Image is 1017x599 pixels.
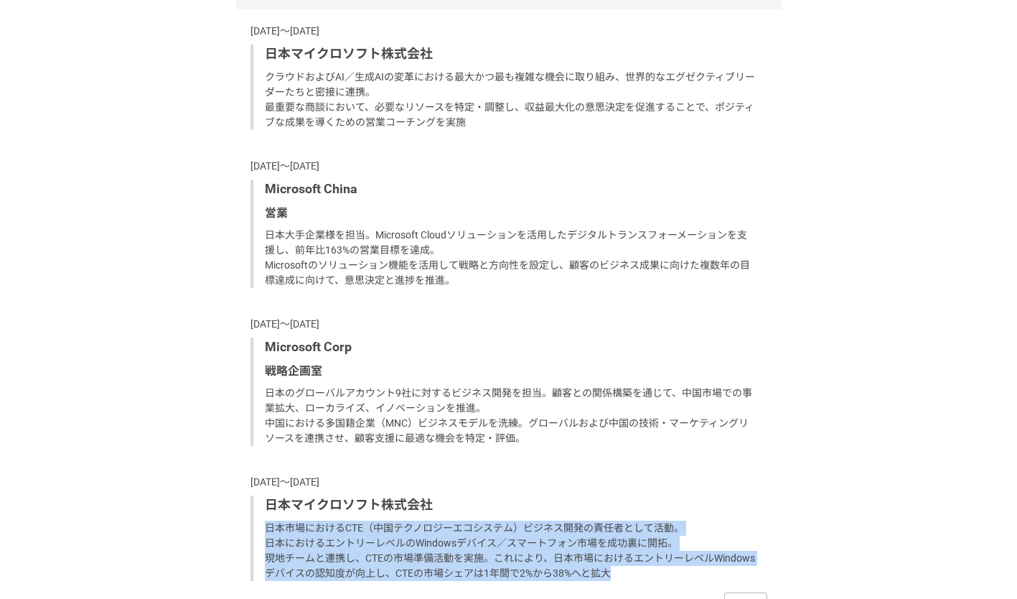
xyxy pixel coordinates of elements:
[265,70,756,130] p: クラウドおよびAI／生成AIの変革における最大かつ最も複雑な機会に取り組み、世界的なエグゼクティブリーダーたちと密接に連携。 最重要な商談において、必要なリソースを特定・調整し、収益最大化の意思...
[265,205,756,222] p: 営業
[265,45,756,64] p: 日本マイクロソフト株式会社
[265,363,756,380] p: 戦略企画室
[250,317,767,332] p: [DATE]〜[DATE]
[265,521,756,581] p: 日本市場におけるCTE（中国テクノロジーエコシステム）ビジネス開発の責任者として活動。 日本におけるエントリーレベルのWindowsデバイス／スマートフォン市場を成功裏に開拓。 現地チームと連携...
[265,228,756,288] p: 日本大手企業様を担当。Microsoft Cloudソリューションを活用したデジタルトランスフォーメーションを支援し、前年比163%の営業目標を達成。 Microsoftのソリューション機能を活...
[250,24,767,39] p: [DATE]〜[DATE]
[250,475,767,490] p: [DATE]〜[DATE]
[265,338,756,357] p: Microsoft Corp
[265,386,756,446] p: 日本のグローバルアカウント9社に対するビジネス開発を担当。顧客との関係構築を通じて、中国市場での事業拡大、ローカライズ、イノベーションを推進。 中国における多国籍企業（MNC）ビジネスモデルを洗...
[265,496,756,515] p: 日本マイクロソフト株式会社
[265,180,756,199] p: Microsoft China
[250,159,767,174] p: [DATE]〜[DATE]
